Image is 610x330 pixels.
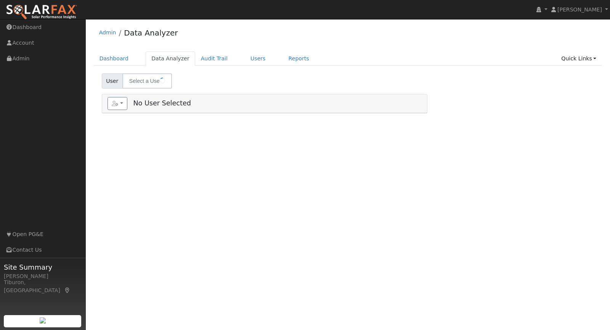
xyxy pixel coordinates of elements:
[99,29,116,36] a: Admin
[102,73,123,89] span: User
[6,4,77,20] img: SolarFax
[146,52,195,66] a: Data Analyzer
[122,73,172,89] input: Select a User
[4,272,82,280] div: [PERSON_NAME]
[283,52,315,66] a: Reports
[124,28,178,37] a: Data Analyzer
[108,97,422,110] h5: No User Selected
[40,317,46,324] img: retrieve
[245,52,271,66] a: Users
[555,52,602,66] a: Quick Links
[557,6,602,13] span: [PERSON_NAME]
[195,52,233,66] a: Audit Trail
[4,278,82,294] div: Tiburon, [GEOGRAPHIC_DATA]
[94,52,135,66] a: Dashboard
[4,262,82,272] span: Site Summary
[64,287,71,293] a: Map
